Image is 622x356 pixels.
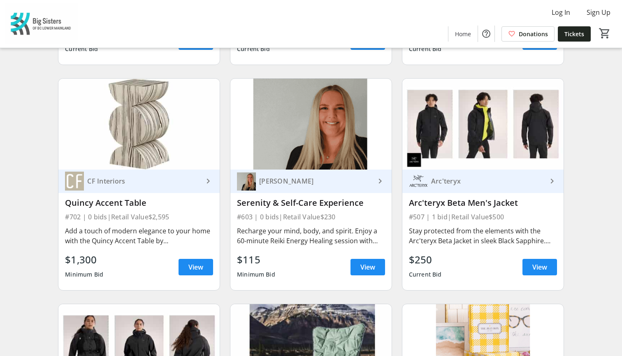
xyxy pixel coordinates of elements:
mat-icon: keyboard_arrow_right [547,176,557,186]
button: Sign Up [580,6,617,19]
img: Courtney Maier [237,172,256,191]
span: View [360,262,375,272]
a: View [350,259,385,275]
div: $250 [409,252,442,267]
span: Log In [552,7,570,17]
img: Serenity & Self-Care Experience [230,79,392,169]
div: Serenity & Self-Care Experience [237,198,385,208]
div: #702 | 0 bids | Retail Value $2,595 [65,211,213,223]
a: CF InteriorsCF Interiors [58,170,220,193]
button: Help [478,26,494,42]
a: View [522,33,557,50]
div: Current Bid [409,42,442,56]
a: Donations [501,26,555,42]
div: Minimum Bid [65,267,103,282]
a: View [179,33,213,50]
span: View [532,262,547,272]
img: Big Sisters of BC Lower Mainland's Logo [5,3,78,44]
div: Current Bid [409,267,442,282]
a: View [522,259,557,275]
a: Home [448,26,478,42]
div: Quincy Accent Table [65,198,213,208]
div: #603 | 0 bids | Retail Value $230 [237,211,385,223]
div: $1,300 [65,252,103,267]
img: Quincy Accent Table [58,79,220,169]
div: Add a touch of modern elegance to your home with the Quincy Accent Table by [PERSON_NAME] Furnitu... [65,226,213,246]
div: Recharge your mind, body, and spirit. Enjoy a 60-minute Reiki Energy Healing session with [PERSON... [237,226,385,246]
span: Home [455,30,471,38]
button: Log In [545,6,577,19]
span: Tickets [564,30,584,38]
div: Current Bid [237,42,270,56]
mat-icon: keyboard_arrow_right [375,176,385,186]
div: $115 [237,252,275,267]
a: View [350,33,385,50]
img: CF Interiors [65,172,84,191]
span: Sign Up [587,7,610,17]
div: [PERSON_NAME] [256,177,375,185]
a: Arc'teryxArc'teryx [402,170,564,193]
span: View [188,262,203,272]
div: Arc'teryx [428,177,547,185]
div: Minimum Bid [237,267,275,282]
mat-icon: keyboard_arrow_right [203,176,213,186]
a: Tickets [558,26,591,42]
a: View [179,259,213,275]
a: Courtney Maier[PERSON_NAME] [230,170,392,193]
img: Arc'teryx [409,172,428,191]
div: Stay protected from the elements with the Arc'teryx Beta Jacket in sleek Black Sapphire. Designed... [409,226,557,246]
div: CF Interiors [84,177,203,185]
button: Cart [597,26,612,41]
img: Arc'teryx Beta Men's Jacket [402,79,564,169]
div: Arc'teryx Beta Men's Jacket [409,198,557,208]
div: Current Bid [65,42,98,56]
div: #507 | 1 bid | Retail Value $500 [409,211,557,223]
span: Donations [519,30,548,38]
